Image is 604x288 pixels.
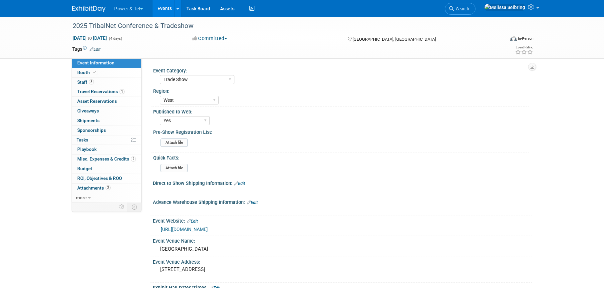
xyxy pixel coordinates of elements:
[90,47,101,52] a: Edit
[77,176,122,181] span: ROI, Objectives & ROO
[510,36,517,41] img: Format-Inperson.png
[518,36,533,41] div: In-Person
[465,35,533,45] div: Event Format
[72,116,141,125] a: Shipments
[353,37,436,42] span: [GEOGRAPHIC_DATA], [GEOGRAPHIC_DATA]
[190,35,230,42] button: Committed
[72,68,141,77] a: Booth
[153,236,532,244] div: Event Venue Name:
[72,58,141,68] a: Event Information
[77,108,99,113] span: Giveaways
[72,35,107,41] span: [DATE] [DATE]
[153,257,532,265] div: Event Venue Address:
[77,156,136,162] span: Misc. Expenses & Credits
[77,70,98,75] span: Booth
[72,106,141,116] a: Giveaways
[77,98,117,104] span: Asset Reservations
[76,195,87,200] span: more
[116,203,128,211] td: Personalize Event Tab Strip
[77,166,92,171] span: Budget
[77,185,111,191] span: Attachments
[484,4,525,11] img: Melissa Seibring
[153,153,529,161] div: Quick Facts:
[87,35,93,41] span: to
[131,157,136,162] span: 2
[77,127,106,133] span: Sponsorships
[72,155,141,164] a: Misc. Expenses & Credits2
[72,97,141,106] a: Asset Reservations
[93,70,96,74] i: Booth reservation complete
[72,135,141,145] a: Tasks
[153,127,529,135] div: Pre-Show Registration List:
[72,164,141,174] a: Budget
[153,86,529,94] div: Region:
[72,145,141,154] a: Playbook
[72,6,106,12] img: ExhibitDay
[77,79,94,85] span: Staff
[158,244,527,254] div: [GEOGRAPHIC_DATA]
[72,78,141,87] a: Staff3
[153,178,532,187] div: Direct to Show Shipping Information:
[72,174,141,183] a: ROI, Objectives & ROO
[72,87,141,96] a: Travel Reservations1
[247,200,258,205] a: Edit
[72,126,141,135] a: Sponsorships
[89,79,94,84] span: 3
[72,193,141,203] a: more
[153,107,529,115] div: Published to Web:
[515,46,533,49] div: Event Rating
[128,203,142,211] td: Toggle Event Tabs
[72,46,101,52] td: Tags
[108,36,122,41] span: (4 days)
[77,118,100,123] span: Shipments
[106,185,111,190] span: 2
[77,137,88,142] span: Tasks
[445,3,475,15] a: Search
[153,197,532,206] div: Advance Warehouse Shipping Information:
[187,219,198,224] a: Edit
[161,227,208,232] a: [URL][DOMAIN_NAME]
[153,216,532,225] div: Event Website:
[454,6,469,11] span: Search
[234,181,245,186] a: Edit
[77,60,115,65] span: Event Information
[120,89,125,94] span: 1
[153,66,529,74] div: Event Category:
[77,147,97,152] span: Playbook
[77,89,125,94] span: Travel Reservations
[160,266,303,272] pre: [STREET_ADDRESS]
[72,184,141,193] a: Attachments2
[70,20,494,32] div: 2025 TribalNet Conference & Tradeshow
